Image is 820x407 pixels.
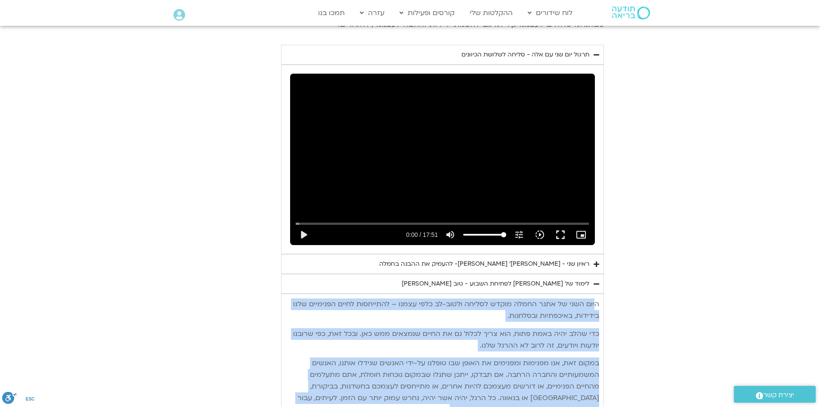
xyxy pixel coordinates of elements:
[402,279,589,289] div: לימוד של [PERSON_NAME] לפתיחת השבוע - טוב [PERSON_NAME]
[523,5,577,21] a: לוח שידורים
[286,298,599,322] p: היום השני של אתגר החמלה מוקדש לסליחה ולטוב-לב כלפי עצמנו – להתייחסות לחיים הפנימיים שלנו בידידות,...
[461,50,589,60] div: תרגול יום שני עם אלה - סליחה לשלושת הכיוונים
[286,328,599,351] p: כדי שהלב יהיה באמת פתוח, הוא צריך לכלול גם את החיים שנמצאים ממש כאן. ובכל זאת, כפי שרובנו יודעות ...
[734,386,816,403] a: יצירת קשר
[763,389,794,401] span: יצירת קשר
[395,5,459,21] a: קורסים ופעילות
[356,5,389,21] a: עזרה
[465,5,517,21] a: ההקלטות שלי
[379,259,589,269] div: ראיון שני - [PERSON_NAME]׳ [PERSON_NAME]- להעמיק את ההבנה בחמלה
[314,5,349,21] a: תמכו בנו
[281,45,604,65] summary: תרגול יום שני עם אלה - סליחה לשלושת הכיוונים
[281,274,604,294] summary: לימוד של [PERSON_NAME] לפתיחת השבוע - טוב [PERSON_NAME]
[281,254,604,274] summary: ראיון שני - [PERSON_NAME]׳ [PERSON_NAME]- להעמיק את ההבנה בחמלה
[612,6,650,19] img: תודעה בריאה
